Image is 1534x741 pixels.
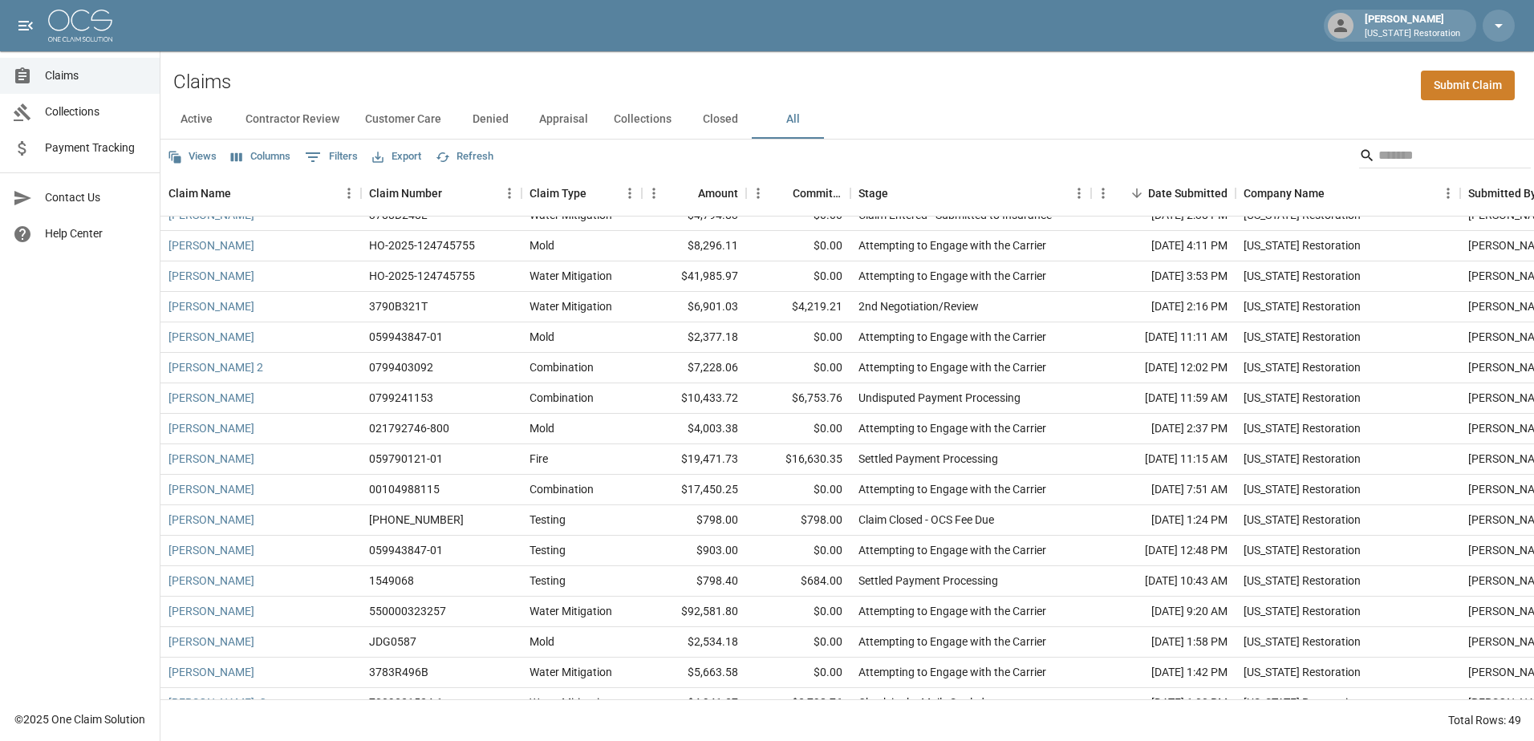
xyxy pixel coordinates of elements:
[168,451,254,467] a: [PERSON_NAME]
[530,268,612,284] div: Water Mitigation
[454,100,526,139] button: Denied
[1091,322,1236,353] div: [DATE] 11:11 AM
[618,181,642,205] button: Menu
[642,566,746,597] div: $798.40
[369,237,475,253] div: HO-2025-124745755
[530,237,554,253] div: Mold
[168,634,254,650] a: [PERSON_NAME]
[164,144,221,169] button: Views
[231,182,254,204] button: Sort
[168,237,254,253] a: [PERSON_NAME]
[1244,634,1361,650] div: Oregon Restoration
[1091,231,1236,261] div: [DATE] 4:11 PM
[369,329,443,345] div: 059943847-01
[1244,542,1361,558] div: Oregon Restoration
[858,268,1046,284] div: Attempting to Engage with the Carrier
[642,414,746,444] div: $4,003.38
[858,542,1046,558] div: Attempting to Engage with the Carrier
[858,694,984,711] div: Check in the Mail - Settled
[1244,420,1361,436] div: Oregon Restoration
[530,603,612,619] div: Water Mitigation
[432,144,497,169] button: Refresh
[369,171,442,216] div: Claim Number
[850,171,1091,216] div: Stage
[48,10,112,42] img: ocs-logo-white-transparent.png
[227,144,294,169] button: Select columns
[521,171,642,216] div: Claim Type
[1091,688,1236,719] div: [DATE] 1:00 PM
[1091,171,1236,216] div: Date Submitted
[233,100,352,139] button: Contractor Review
[642,231,746,261] div: $8,296.11
[160,100,1534,139] div: dynamic tabs
[530,542,566,558] div: Testing
[1244,603,1361,619] div: Oregon Restoration
[1244,451,1361,467] div: Oregon Restoration
[1244,359,1361,375] div: Oregon Restoration
[1091,383,1236,414] div: [DATE] 11:59 AM
[642,536,746,566] div: $903.00
[1244,268,1361,284] div: Oregon Restoration
[757,100,829,139] button: All
[746,171,850,216] div: Committed Amount
[642,658,746,688] div: $5,663.58
[1091,658,1236,688] div: [DATE] 1:42 PM
[442,182,465,204] button: Sort
[337,181,361,205] button: Menu
[168,603,254,619] a: [PERSON_NAME]
[858,420,1046,436] div: Attempting to Engage with the Carrier
[369,268,475,284] div: HO-2025-124745755
[1148,171,1228,216] div: Date Submitted
[858,664,1046,680] div: Attempting to Engage with the Carrier
[369,634,416,650] div: JDG0587
[1244,171,1325,216] div: Company Name
[530,298,612,314] div: Water Mitigation
[1358,11,1467,40] div: [PERSON_NAME]
[1091,181,1115,205] button: Menu
[858,481,1046,497] div: Attempting to Engage with the Carrier
[168,268,254,284] a: [PERSON_NAME]
[530,634,554,650] div: Mold
[1244,390,1361,406] div: Oregon Restoration
[1244,481,1361,497] div: Oregon Restoration
[746,475,850,505] div: $0.00
[1091,475,1236,505] div: [DATE] 7:51 AM
[1091,261,1236,292] div: [DATE] 3:53 PM
[676,182,698,204] button: Sort
[642,475,746,505] div: $17,450.25
[858,359,1046,375] div: Attempting to Engage with the Carrier
[14,711,145,727] div: © 2025 One Claim Solution
[642,597,746,627] div: $92,581.80
[746,536,850,566] div: $0.00
[45,189,147,206] span: Contact Us
[168,420,254,436] a: [PERSON_NAME]
[642,688,746,719] div: $4,941.37
[530,451,548,467] div: Fire
[746,353,850,383] div: $0.00
[369,451,443,467] div: 059790121-01
[1091,444,1236,475] div: [DATE] 11:15 AM
[858,573,998,589] div: Settled Payment Processing
[369,542,443,558] div: 059943847-01
[369,603,446,619] div: 550000323257
[746,292,850,322] div: $4,219.21
[173,71,231,94] h2: Claims
[45,103,147,120] span: Collections
[168,329,254,345] a: [PERSON_NAME]
[746,688,850,719] div: $3,798.76
[746,627,850,658] div: $0.00
[746,414,850,444] div: $0.00
[746,505,850,536] div: $798.00
[858,298,979,314] div: 2nd Negotiation/Review
[530,171,586,216] div: Claim Type
[369,512,464,528] div: 01-009-115488
[642,353,746,383] div: $7,228.06
[642,505,746,536] div: $798.00
[858,512,994,528] div: Claim Closed - OCS Fee Due
[858,171,888,216] div: Stage
[642,292,746,322] div: $6,901.03
[530,573,566,589] div: Testing
[1436,181,1460,205] button: Menu
[1244,237,1361,253] div: Oregon Restoration
[45,67,147,84] span: Claims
